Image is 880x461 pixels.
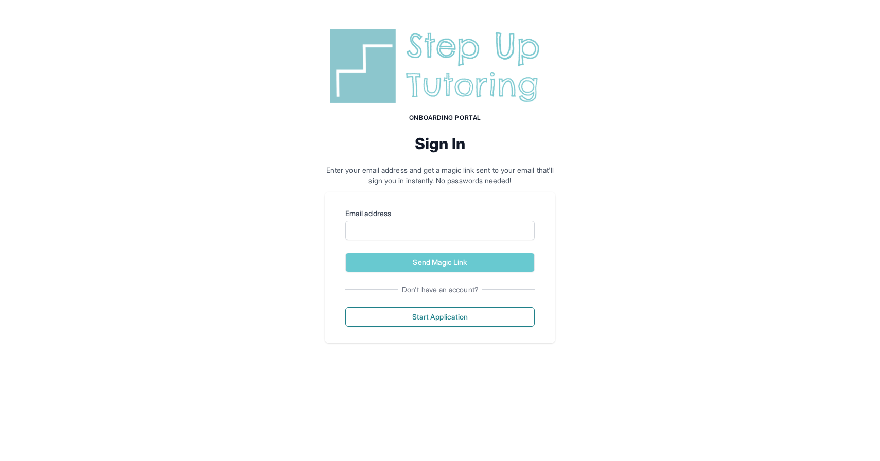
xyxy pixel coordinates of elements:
[325,134,555,153] h2: Sign In
[345,208,535,219] label: Email address
[325,25,555,108] img: Step Up Tutoring horizontal logo
[345,307,535,327] button: Start Application
[325,165,555,186] p: Enter your email address and get a magic link sent to your email that'll sign you in instantly. N...
[398,285,482,295] span: Don't have an account?
[345,253,535,272] button: Send Magic Link
[335,114,555,122] h1: Onboarding Portal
